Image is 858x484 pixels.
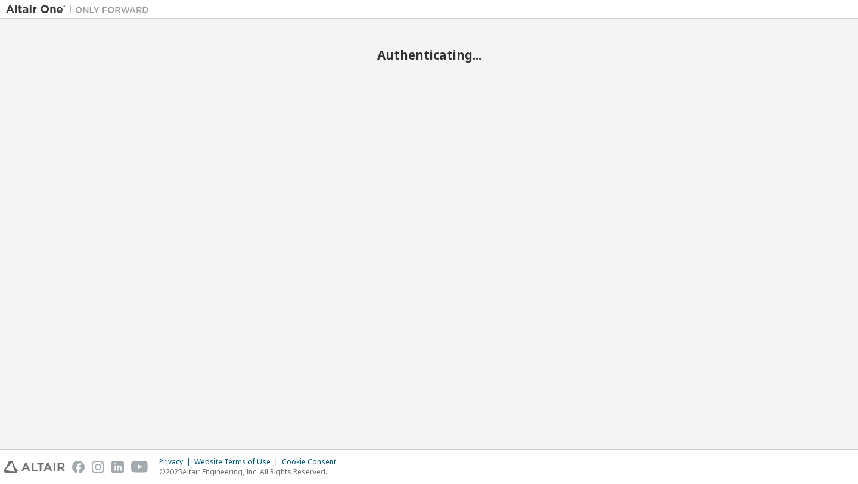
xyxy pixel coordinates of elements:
img: Altair One [6,4,155,15]
img: facebook.svg [72,461,85,473]
img: instagram.svg [92,461,104,473]
div: Website Terms of Use [194,457,282,467]
img: youtube.svg [131,461,148,473]
img: altair_logo.svg [4,461,65,473]
div: Privacy [159,457,194,467]
img: linkedin.svg [111,461,124,473]
p: © 2025 Altair Engineering, Inc. All Rights Reserved. [159,467,343,477]
h2: Authenticating... [6,47,852,63]
div: Cookie Consent [282,457,343,467]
